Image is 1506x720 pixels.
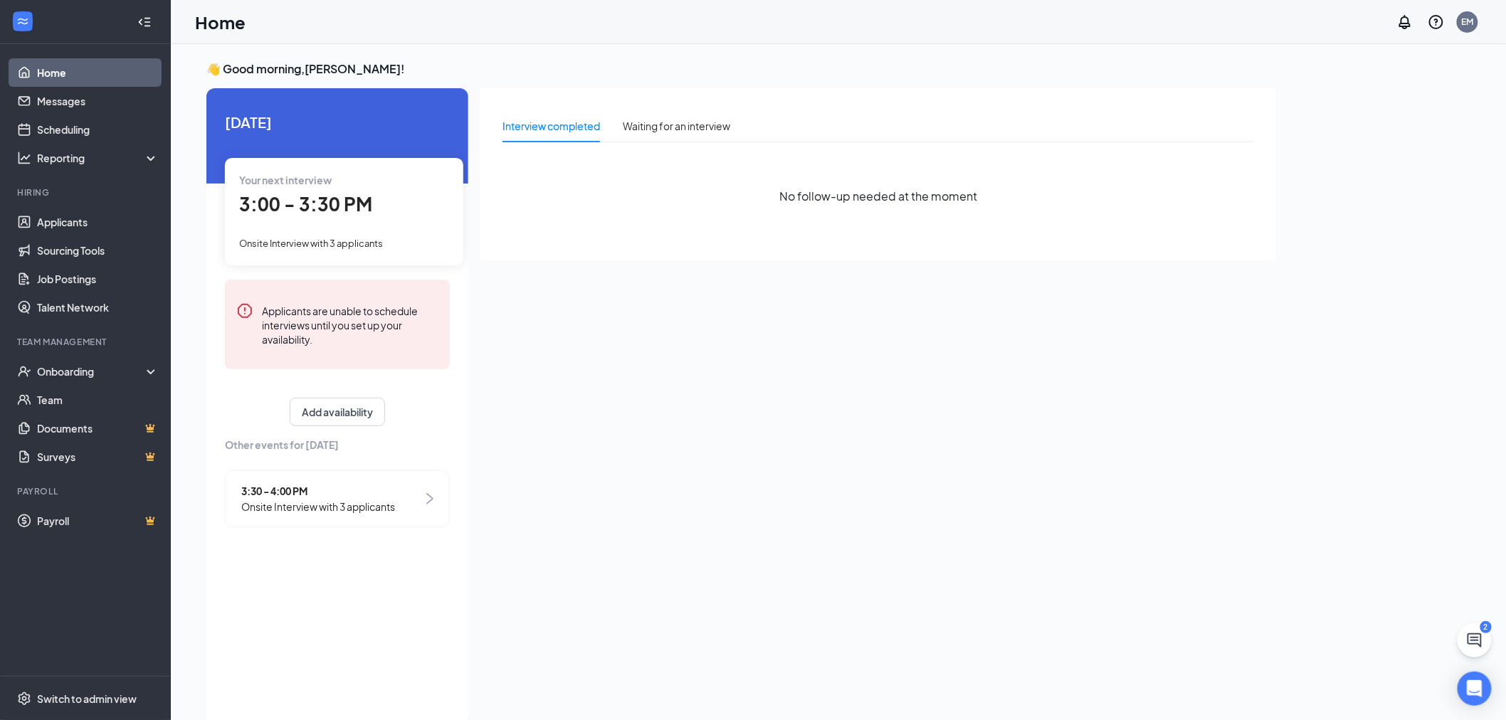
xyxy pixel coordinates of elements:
[1480,621,1492,633] div: 2
[37,692,137,706] div: Switch to admin view
[239,192,372,216] span: 3:00 - 3:30 PM
[37,414,159,443] a: DocumentsCrown
[239,174,332,186] span: Your next interview
[37,87,159,115] a: Messages
[37,58,159,87] a: Home
[37,386,159,414] a: Team
[1462,16,1474,28] div: EM
[195,10,246,34] h1: Home
[37,364,147,378] div: Onboarding
[37,443,159,471] a: SurveysCrown
[37,265,159,293] a: Job Postings
[17,186,156,198] div: Hiring
[262,302,438,346] div: Applicants are unable to schedule interviews until you set up your availability.
[779,187,977,205] span: No follow-up needed at the moment
[17,151,31,165] svg: Analysis
[225,437,450,452] span: Other events for [DATE]
[17,485,156,497] div: Payroll
[137,15,152,29] svg: Collapse
[1396,14,1413,31] svg: Notifications
[17,364,31,378] svg: UserCheck
[241,483,395,499] span: 3:30 - 4:00 PM
[37,115,159,144] a: Scheduling
[236,302,253,319] svg: Error
[37,507,159,535] a: PayrollCrown
[241,499,395,514] span: Onsite Interview with 3 applicants
[37,151,159,165] div: Reporting
[1428,14,1445,31] svg: QuestionInfo
[1458,623,1492,657] button: ChatActive
[17,692,31,706] svg: Settings
[37,208,159,236] a: Applicants
[1458,672,1492,706] div: Open Intercom Messenger
[290,398,385,426] button: Add availability
[17,336,156,348] div: Team Management
[623,118,730,134] div: Waiting for an interview
[37,236,159,265] a: Sourcing Tools
[502,118,600,134] div: Interview completed
[16,14,30,28] svg: WorkstreamLogo
[1466,632,1483,649] svg: ChatActive
[206,61,1277,77] h3: 👋 Good morning, [PERSON_NAME] !
[37,293,159,322] a: Talent Network
[225,111,450,133] span: [DATE]
[239,238,383,249] span: Onsite Interview with 3 applicants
